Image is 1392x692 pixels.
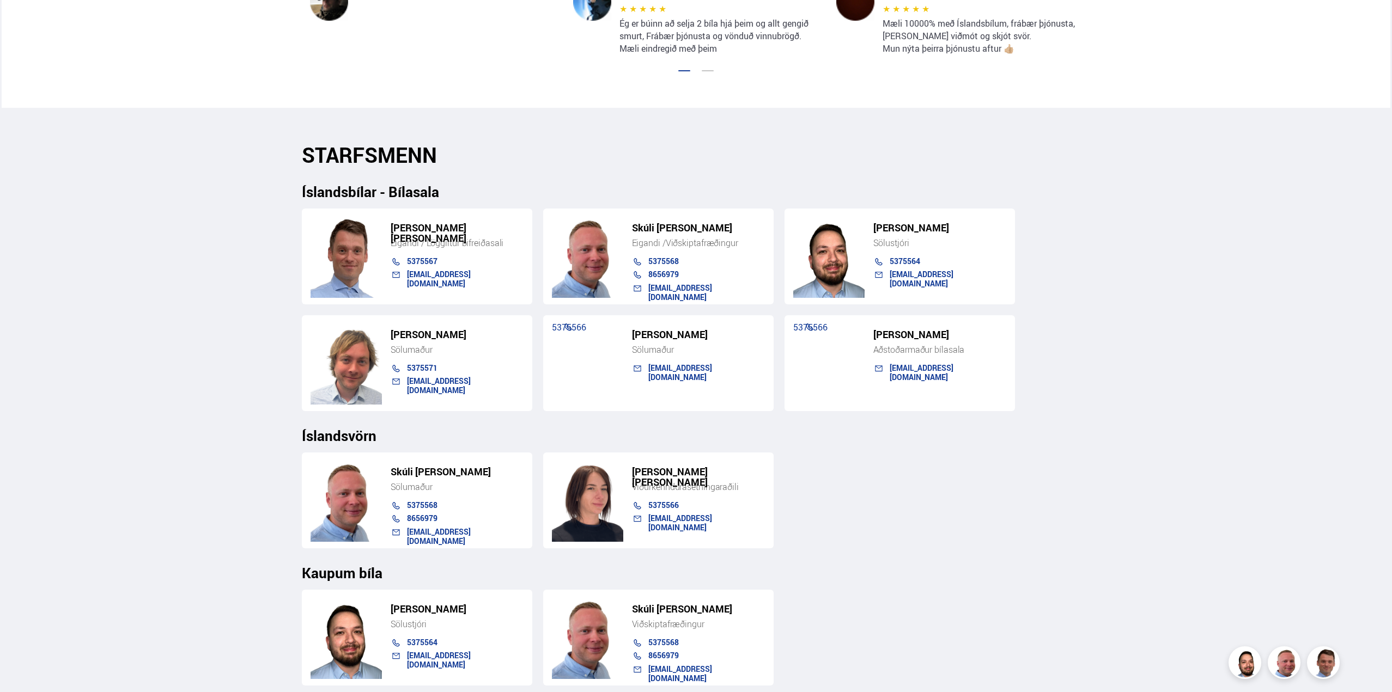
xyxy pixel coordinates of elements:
a: [EMAIL_ADDRESS][DOMAIN_NAME] [890,269,953,288]
p: Mæli 10000% með Íslandsbílum, frábær þjónusta, [PERSON_NAME] viðmót og skjót svör. [883,17,1082,42]
a: 5375571 [407,363,437,373]
a: [EMAIL_ADDRESS][DOMAIN_NAME] [890,363,953,382]
a: 5375564 [407,637,437,647]
img: nhp88E3Fdnt1Opn2.png [793,216,865,298]
span: Viðskiptafræðingur [666,237,738,249]
span: ásetningaraðili [682,481,739,493]
a: [EMAIL_ADDRESS][DOMAIN_NAME] [407,526,471,546]
div: Sölustjóri [391,618,524,629]
a: [EMAIL_ADDRESS][DOMAIN_NAME] [407,269,471,288]
a: 5375566 [648,500,679,510]
a: 5375568 [648,637,679,647]
div: Eigandi / [632,237,765,248]
h5: Skúli [PERSON_NAME] [632,604,765,614]
img: nhp88E3Fdnt1Opn2.png [1230,648,1263,681]
a: 5375568 [648,256,679,266]
h5: [PERSON_NAME] [632,329,765,340]
a: [EMAIL_ADDRESS][DOMAIN_NAME] [648,283,712,302]
h5: Skúli [PERSON_NAME] [632,223,765,233]
p: Mun nýta þeirra þjónustu aftur 👍🏼 [883,42,1082,55]
a: [EMAIL_ADDRESS][DOMAIN_NAME] [648,664,712,683]
h5: [PERSON_NAME] [391,329,524,340]
a: 5375564 [890,256,920,266]
h5: [PERSON_NAME] [PERSON_NAME] [391,223,524,243]
a: 5375566 [793,321,828,333]
div: Eigandi / Löggiltur bifreiðasali [391,237,524,248]
h5: [PERSON_NAME] [873,329,1006,340]
a: 8656979 [407,513,437,523]
span: ★ ★ ★ ★ ★ [619,3,666,15]
h3: Kaupum bíla [302,565,1091,581]
h3: Íslandsbílar - Bílasala [302,183,1091,200]
img: FbJEzSuNWCJXmdc-.webp [1309,648,1341,681]
h5: [PERSON_NAME] [873,223,1006,233]
a: 8656979 [648,650,679,660]
h3: Íslandsvörn [302,427,1091,444]
h5: [PERSON_NAME] [391,604,524,614]
span: ★ ★ ★ ★ ★ [883,3,929,15]
img: FbJEzSuNWCJXmdc-.webp [311,216,382,298]
img: m7PZdWzYfFvz2vuk.png [311,460,382,542]
img: SZ4H-t_Copy_of_C.png [311,322,382,405]
p: Ég er búinn að selja 2 bíla hjá þeim og allt gengið smurt, Frábær þjónusta og vönduð vinnubrögð. ... [619,17,819,55]
div: Sölumaður [391,344,524,355]
a: 5375567 [407,256,437,266]
img: siFngHWaQ9KaOqBr.png [552,216,623,298]
div: Sölumaður [632,344,765,355]
span: Viðskiptafræðingur [632,618,704,630]
div: Aðstoðarmaður bílasala [873,344,1006,355]
div: Sölustjóri [873,237,1006,248]
a: 8656979 [648,269,679,279]
a: [EMAIL_ADDRESS][DOMAIN_NAME] [648,513,712,532]
a: [EMAIL_ADDRESS][DOMAIN_NAME] [648,363,712,382]
img: nhp88E3Fdnt1Opn2.png [311,597,382,679]
a: 5375566 [552,321,586,333]
button: Open LiveChat chat widget [9,4,41,37]
img: m7PZdWzYfFvz2vuk.png [552,597,623,679]
a: [EMAIL_ADDRESS][DOMAIN_NAME] [407,650,471,669]
img: siFngHWaQ9KaOqBr.png [1269,648,1302,681]
h5: Skúli [PERSON_NAME] [391,467,524,477]
h5: [PERSON_NAME] [PERSON_NAME] [632,467,765,487]
a: 5375568 [407,500,437,510]
img: TiAwD7vhpwHUHg8j.png [552,460,623,542]
h2: STARFSMENN [302,143,1091,167]
div: Sölumaður [391,481,524,492]
a: [EMAIL_ADDRESS][DOMAIN_NAME] [407,376,471,395]
div: Viðurkenndur [632,481,765,492]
